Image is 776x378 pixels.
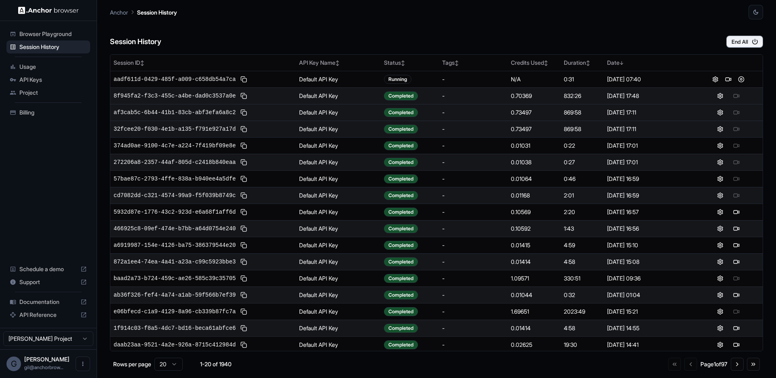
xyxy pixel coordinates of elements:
[76,357,90,371] button: Open menu
[442,308,504,316] div: -
[114,308,236,316] span: e06bfecd-c1a9-4129-8a96-cb339b87fc7a
[726,36,763,48] button: End All
[564,108,600,117] div: 869:58
[296,220,381,237] td: Default API Key
[296,170,381,187] td: Default API Key
[114,75,236,83] span: aadf611d-0429-485f-a009-c658db54a7ca
[442,324,504,332] div: -
[18,6,79,14] img: Anchor Logo
[110,8,177,17] nav: breadcrumb
[6,73,90,86] div: API Keys
[442,191,504,200] div: -
[564,92,600,100] div: 832:26
[564,225,600,233] div: 1:43
[384,340,418,349] div: Completed
[296,237,381,253] td: Default API Key
[607,208,691,216] div: [DATE] 16:57
[384,91,418,100] div: Completed
[19,298,77,306] span: Documentation
[19,311,77,319] span: API Reference
[19,278,77,286] span: Support
[19,108,87,117] span: Billing
[24,364,63,370] span: gil@anchorbrowser.io
[384,158,418,167] div: Completed
[607,158,691,166] div: [DATE] 17:01
[700,360,727,368] div: Page 1 of 97
[6,263,90,276] div: Schedule a demo
[564,241,600,249] div: 4:59
[114,208,236,216] span: 5932d87e-1776-43c2-923d-e6a68f1aff6d
[607,142,691,150] div: [DATE] 17:01
[544,60,548,66] span: ↕
[511,108,557,117] div: 0.73497
[296,137,381,154] td: Default API Key
[384,191,418,200] div: Completed
[620,60,624,66] span: ↓
[607,225,691,233] div: [DATE] 16:56
[564,158,600,166] div: 0:27
[19,76,87,84] span: API Keys
[607,258,691,266] div: [DATE] 15:08
[511,208,557,216] div: 0.10569
[6,106,90,119] div: Billing
[19,30,87,38] span: Browser Playground
[19,43,87,51] span: Session History
[296,320,381,336] td: Default API Key
[442,341,504,349] div: -
[564,291,600,299] div: 0:32
[114,108,236,117] span: af3cab5c-6b44-41b1-83cb-abf3efa6a8c2
[6,86,90,99] div: Project
[296,336,381,353] td: Default API Key
[607,125,691,133] div: [DATE] 17:11
[511,125,557,133] div: 0.73497
[586,60,590,66] span: ↕
[114,324,236,332] span: 1f914c03-f8a5-4dc7-bd16-beca61abfce6
[24,356,70,363] span: Gil Dankner
[384,257,418,266] div: Completed
[607,191,691,200] div: [DATE] 16:59
[113,360,151,368] p: Rows per page
[137,8,177,17] p: Session History
[401,60,405,66] span: ↕
[114,291,236,299] span: ab36f326-fef4-4a74-a1ab-59f566b7ef39
[607,175,691,183] div: [DATE] 16:59
[384,324,418,333] div: Completed
[511,324,557,332] div: 0.01414
[140,60,144,66] span: ↕
[110,36,161,48] h6: Session History
[564,191,600,200] div: 2:01
[296,121,381,137] td: Default API Key
[511,142,557,150] div: 0.01031
[114,258,236,266] span: 872a1ee4-74ea-4a41-a23a-c99c5923bbe3
[296,204,381,220] td: Default API Key
[19,89,87,97] span: Project
[442,125,504,133] div: -
[6,357,21,371] div: G
[442,274,504,282] div: -
[511,258,557,266] div: 0.01414
[384,224,418,233] div: Completed
[384,125,418,134] div: Completed
[296,104,381,121] td: Default API Key
[296,154,381,170] td: Default API Key
[114,158,236,166] span: 272206a8-2357-44af-805d-c2418b840eaa
[442,108,504,117] div: -
[6,276,90,289] div: Support
[384,241,418,250] div: Completed
[442,92,504,100] div: -
[564,142,600,150] div: 0:22
[196,360,236,368] div: 1-20 of 1940
[607,308,691,316] div: [DATE] 15:21
[607,59,691,67] div: Date
[442,258,504,266] div: -
[442,75,504,83] div: -
[564,308,600,316] div: 2023:49
[114,175,236,183] span: 57bae87c-2793-4ffe-838a-b940ee4a5dfe
[442,225,504,233] div: -
[296,187,381,204] td: Default API Key
[511,291,557,299] div: 0.01044
[114,241,236,249] span: a6919987-154e-4126-ba75-386379544e20
[384,291,418,299] div: Completed
[607,291,691,299] div: [DATE] 01:04
[384,141,418,150] div: Completed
